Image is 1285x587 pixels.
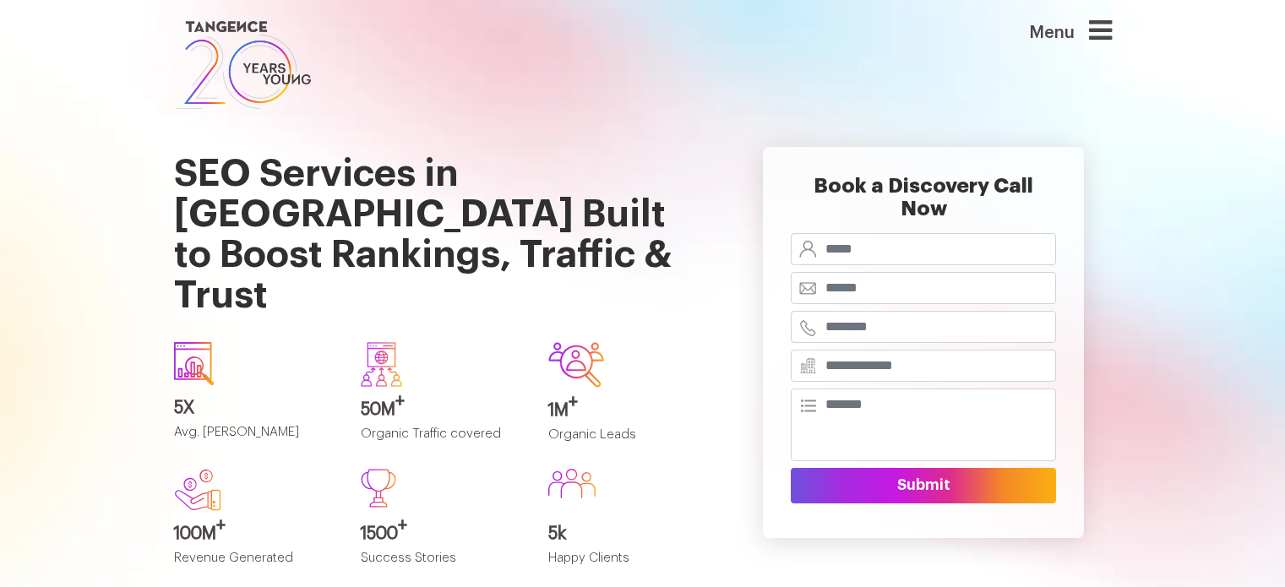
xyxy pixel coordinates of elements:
[361,524,523,543] h3: 1500
[398,517,407,534] sup: +
[174,552,336,579] p: Revenue Generated
[548,342,604,387] img: Group-642.svg
[361,400,523,419] h3: 50M
[548,552,711,579] p: Happy Clients
[174,426,336,454] p: Avg. [PERSON_NAME]
[216,517,226,534] sup: +
[174,342,215,385] img: icon1.svg
[548,469,596,498] img: Group%20586.svg
[361,469,396,508] img: Path%20473.svg
[548,428,711,456] p: Organic Leads
[174,399,336,417] h3: 5X
[361,342,402,386] img: Group-640.svg
[548,524,711,543] h3: 5k
[548,401,711,420] h3: 1M
[174,113,711,329] h1: SEO Services in [GEOGRAPHIC_DATA] Built to Boost Rankings, Traffic & Trust
[791,468,1056,503] button: Submit
[791,175,1056,233] h2: Book a Discovery Call Now
[174,17,313,113] img: logo SVG
[361,552,523,579] p: Success Stories
[361,427,523,455] p: Organic Traffic covered
[174,524,336,543] h3: 100M
[174,469,221,511] img: new.svg
[569,394,578,410] sup: +
[395,393,405,410] sup: +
